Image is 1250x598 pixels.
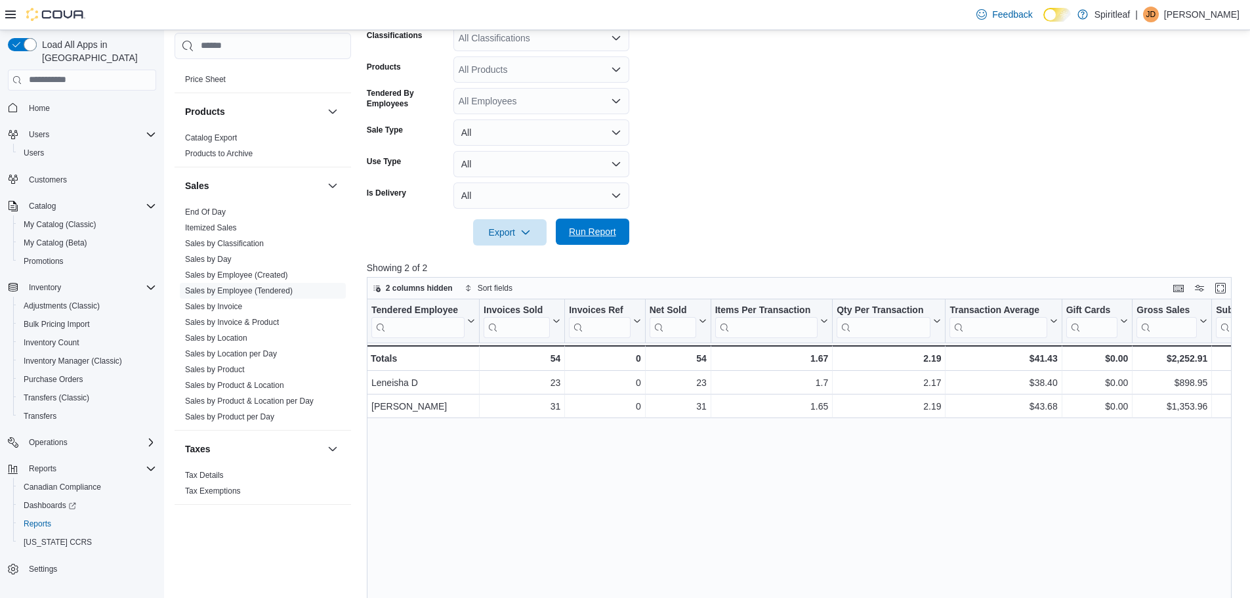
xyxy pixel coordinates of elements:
[185,333,247,343] span: Sales by Location
[949,304,1047,337] div: Transaction Average
[3,459,161,478] button: Reports
[837,304,930,316] div: Qty Per Transaction
[13,352,161,370] button: Inventory Manager (Classic)
[185,396,314,406] span: Sales by Product & Location per Day
[13,297,161,315] button: Adjustments (Classic)
[24,500,76,511] span: Dashboards
[185,133,237,143] span: Catalog Export
[611,33,621,43] button: Open list of options
[24,537,92,547] span: [US_STATE] CCRS
[715,351,828,366] div: 1.67
[18,390,156,406] span: Transfers (Classic)
[13,533,161,551] button: [US_STATE] CCRS
[484,304,550,316] div: Invoices Sold
[18,335,85,351] a: Inventory Count
[18,372,89,387] a: Purchase Orders
[175,72,351,93] div: Pricing
[185,223,237,232] a: Itemized Sales
[24,301,100,311] span: Adjustments (Classic)
[185,255,232,264] a: Sales by Day
[175,130,351,167] div: Products
[1135,7,1138,22] p: |
[1146,7,1156,22] span: JD
[1192,280,1207,296] button: Display options
[18,408,62,424] a: Transfers
[29,564,57,574] span: Settings
[949,375,1057,391] div: $38.40
[453,119,629,146] button: All
[715,375,829,391] div: 1.7
[473,219,547,246] button: Export
[611,64,621,75] button: Open list of options
[18,253,156,269] span: Promotions
[29,175,67,185] span: Customers
[569,304,630,316] div: Invoices Ref
[325,441,341,457] button: Taxes
[18,316,156,332] span: Bulk Pricing Import
[649,351,706,366] div: 54
[325,45,341,61] button: Pricing
[371,375,475,391] div: Leneisha D
[1136,351,1207,366] div: $2,252.91
[24,280,156,295] span: Inventory
[18,235,93,251] a: My Catalog (Beta)
[650,398,707,414] div: 31
[13,389,161,407] button: Transfers (Classic)
[949,351,1057,366] div: $41.43
[18,253,69,269] a: Promotions
[24,374,83,385] span: Purchase Orders
[185,148,253,159] span: Products to Archive
[18,498,156,513] span: Dashboards
[185,364,245,375] span: Sales by Product
[18,498,81,513] a: Dashboards
[325,178,341,194] button: Sales
[29,282,61,293] span: Inventory
[29,463,56,474] span: Reports
[13,234,161,252] button: My Catalog (Beta)
[837,398,941,414] div: 2.19
[24,461,62,477] button: Reports
[992,8,1032,21] span: Feedback
[715,304,818,337] div: Items Per Transaction
[18,479,106,495] a: Canadian Compliance
[715,304,828,337] button: Items Per Transaction
[24,435,156,450] span: Operations
[24,219,96,230] span: My Catalog (Classic)
[367,88,448,109] label: Tendered By Employees
[459,280,518,296] button: Sort fields
[185,239,264,248] a: Sales by Classification
[13,333,161,352] button: Inventory Count
[18,353,156,369] span: Inventory Manager (Classic)
[185,412,274,421] a: Sales by Product per Day
[29,437,68,448] span: Operations
[949,304,1057,337] button: Transaction Average
[24,393,89,403] span: Transfers (Classic)
[185,470,224,481] span: Tax Details
[367,62,401,72] label: Products
[185,486,241,496] a: Tax Exemptions
[185,270,288,280] a: Sales by Employee (Created)
[185,179,322,192] button: Sales
[18,145,49,161] a: Users
[185,317,279,328] span: Sales by Invoice & Product
[18,145,156,161] span: Users
[1066,398,1128,414] div: $0.00
[24,100,55,116] a: Home
[24,198,156,214] span: Catalog
[185,286,293,295] a: Sales by Employee (Tendered)
[13,144,161,162] button: Users
[484,351,560,366] div: 54
[185,442,322,456] button: Taxes
[18,235,156,251] span: My Catalog (Beta)
[1171,280,1186,296] button: Keyboard shortcuts
[24,337,79,348] span: Inventory Count
[18,390,94,406] a: Transfers (Classic)
[29,129,49,140] span: Users
[18,516,56,532] a: Reports
[24,238,87,248] span: My Catalog (Beta)
[185,223,237,233] span: Itemized Sales
[24,435,73,450] button: Operations
[569,304,640,337] button: Invoices Ref
[24,461,156,477] span: Reports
